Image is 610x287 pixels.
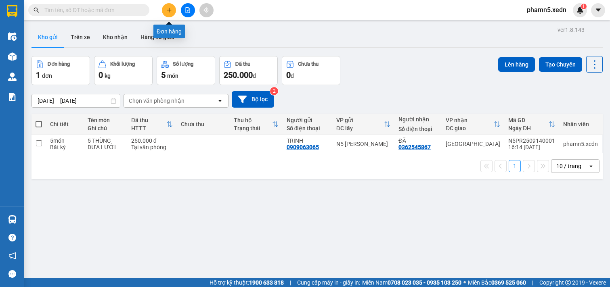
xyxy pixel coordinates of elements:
[558,25,585,34] div: ver 1.8.143
[199,3,214,17] button: aim
[287,125,328,131] div: Số điện thoại
[332,114,394,135] th: Toggle SortBy
[286,70,291,80] span: 0
[64,27,96,47] button: Trên xe
[36,70,40,80] span: 1
[31,27,64,47] button: Kho gửi
[131,125,166,131] div: HTTT
[134,27,181,47] button: Hàng đã giao
[565,280,571,285] span: copyright
[508,117,549,123] div: Mã GD
[298,61,319,67] div: Chưa thu
[336,141,390,147] div: N5 [PERSON_NAME]
[595,6,602,14] span: caret-down
[162,3,176,17] button: plus
[563,141,598,147] div: phamn5.xedn
[44,6,140,15] input: Tìm tên, số ĐT hoặc mã đơn
[181,3,195,17] button: file-add
[96,27,134,47] button: Kho nhận
[491,279,526,286] strong: 0369 525 060
[88,117,123,123] div: Tên món
[224,70,253,80] span: 250.000
[167,73,178,79] span: món
[50,144,80,150] div: Bất kỳ
[8,32,17,41] img: warehouse-icon
[8,252,16,260] span: notification
[446,141,500,147] div: [GEOGRAPHIC_DATA]
[442,114,504,135] th: Toggle SortBy
[181,121,226,127] div: Chưa thu
[563,121,598,127] div: Nhân viên
[539,57,582,72] button: Tạo Chuyến
[185,7,191,13] span: file-add
[8,93,17,101] img: solution-icon
[32,94,120,107] input: Select a date range.
[131,137,173,144] div: 250.000 đ
[8,73,17,81] img: warehouse-icon
[446,117,494,123] div: VP nhận
[131,117,166,123] div: Đã thu
[31,56,90,85] button: Đơn hàng1đơn
[270,87,278,95] sup: 2
[362,278,461,287] span: Miền Nam
[581,4,587,9] sup: 1
[576,6,584,14] img: icon-new-feature
[217,98,223,104] svg: open
[7,5,17,17] img: logo-vxr
[173,61,193,67] div: Số lượng
[8,270,16,278] span: message
[48,61,70,67] div: Đơn hàng
[232,91,274,108] button: Bộ lọc
[398,137,438,144] div: ĐÃ
[219,56,278,85] button: Đã thu250.000đ
[520,5,573,15] span: phamn5.xedn
[8,52,17,61] img: warehouse-icon
[34,7,39,13] span: search
[234,117,272,123] div: Thu hộ
[508,144,555,150] div: 16:14 [DATE]
[42,73,52,79] span: đơn
[94,56,153,85] button: Khối lượng0kg
[398,144,431,150] div: 0362545867
[234,125,272,131] div: Trạng thái
[129,97,184,105] div: Chọn văn phòng nhận
[235,61,250,67] div: Đã thu
[127,114,177,135] th: Toggle SortBy
[161,70,166,80] span: 5
[287,137,328,144] div: TRINH
[468,278,526,287] span: Miền Bắc
[398,116,438,123] div: Người nhận
[210,278,284,287] span: Hỗ trợ kỹ thuật:
[99,70,103,80] span: 0
[253,73,256,79] span: đ
[50,137,80,144] div: 5 món
[110,61,135,67] div: Khối lượng
[88,137,123,150] div: 5 THÙNG DƯA LƯỚI
[591,3,605,17] button: caret-down
[88,125,123,131] div: Ghi chú
[50,121,80,127] div: Chi tiết
[446,125,494,131] div: ĐC giao
[249,279,284,286] strong: 1900 633 818
[297,278,360,287] span: Cung cấp máy in - giấy in:
[509,160,521,172] button: 1
[105,73,111,79] span: kg
[504,114,559,135] th: Toggle SortBy
[203,7,209,13] span: aim
[291,73,294,79] span: đ
[498,57,535,72] button: Lên hàng
[508,125,549,131] div: Ngày ĐH
[398,126,438,132] div: Số điện thoại
[508,137,555,144] div: N5PR2509140001
[287,117,328,123] div: Người gửi
[588,163,594,169] svg: open
[336,117,384,123] div: VP gửi
[336,125,384,131] div: ĐC lấy
[282,56,340,85] button: Chưa thu0đ
[582,4,585,9] span: 1
[131,144,173,150] div: Tại văn phòng
[8,215,17,224] img: warehouse-icon
[230,114,283,135] th: Toggle SortBy
[166,7,172,13] span: plus
[287,144,319,150] div: 0909063065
